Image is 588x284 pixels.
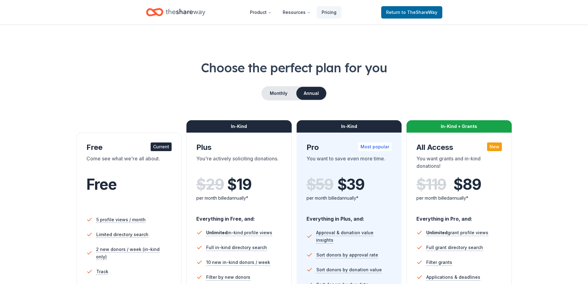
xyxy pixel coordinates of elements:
[196,142,282,152] div: Plus
[196,155,282,172] div: You're actively soliciting donations.
[296,87,326,100] button: Annual
[206,244,267,251] span: Full in-kind directory search
[186,120,292,133] div: In-Kind
[96,246,172,261] span: 2 new donors / week (in-kind only)
[316,229,392,244] span: Approval & donation value insights
[206,259,270,266] span: 10 new in-kind donors / week
[381,6,442,19] a: Returnto TheShareWay
[453,176,481,193] span: $ 89
[262,87,295,100] button: Monthly
[86,175,117,193] span: Free
[151,142,172,151] div: Current
[317,6,341,19] a: Pricing
[206,230,272,235] span: in-kind profile views
[386,9,437,16] span: Return
[316,251,378,259] span: Sort donors by approval rate
[416,210,502,223] div: Everything in Pro, and:
[307,194,392,202] div: per month billed annually*
[416,155,502,172] div: You want grants and in-kind donations!
[426,244,483,251] span: Full grant directory search
[86,142,172,152] div: Free
[206,273,250,281] span: Filter by new donors
[297,120,402,133] div: In-Kind
[416,142,502,152] div: All Access
[426,273,480,281] span: Applications & deadlines
[96,268,108,275] span: Track
[358,142,392,151] div: Most popular
[278,6,315,19] button: Resources
[487,142,502,151] div: New
[426,230,448,235] span: Unlimited
[196,194,282,202] div: per month billed annually*
[206,230,227,235] span: Unlimited
[402,10,437,15] span: to TheShareWay
[25,59,563,76] h1: Choose the perfect plan for you
[416,194,502,202] div: per month billed annually*
[146,5,205,19] a: Home
[307,142,392,152] div: Pro
[337,176,365,193] span: $ 39
[316,266,382,273] span: Sort donors by donation value
[426,230,488,235] span: grant profile views
[196,210,282,223] div: Everything in Free, and:
[245,5,341,19] nav: Main
[407,120,512,133] div: In-Kind + Grants
[307,155,392,172] div: You want to save even more time.
[96,216,146,223] span: 5 profile views / month
[307,210,392,223] div: Everything in Plus, and:
[227,176,251,193] span: $ 19
[96,231,148,238] span: Limited directory search
[245,6,277,19] button: Product
[86,155,172,172] div: Come see what we're all about.
[426,259,452,266] span: Filter grants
